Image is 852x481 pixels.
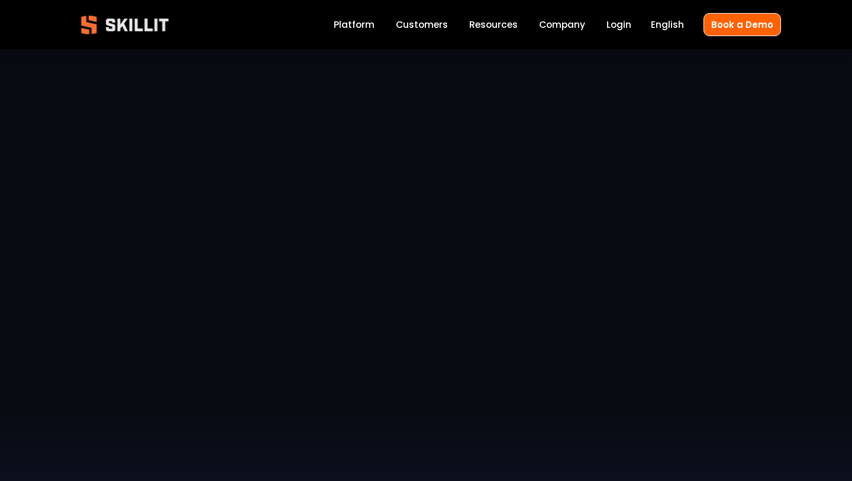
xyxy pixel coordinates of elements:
[606,17,631,33] a: Login
[334,17,375,33] a: Platform
[703,13,781,36] a: Book a Demo
[469,17,518,33] a: folder dropdown
[539,17,585,33] a: Company
[396,17,448,33] a: Customers
[71,7,179,43] img: Skillit
[469,18,518,31] span: Resources
[651,18,684,31] span: English
[651,17,684,33] div: language picker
